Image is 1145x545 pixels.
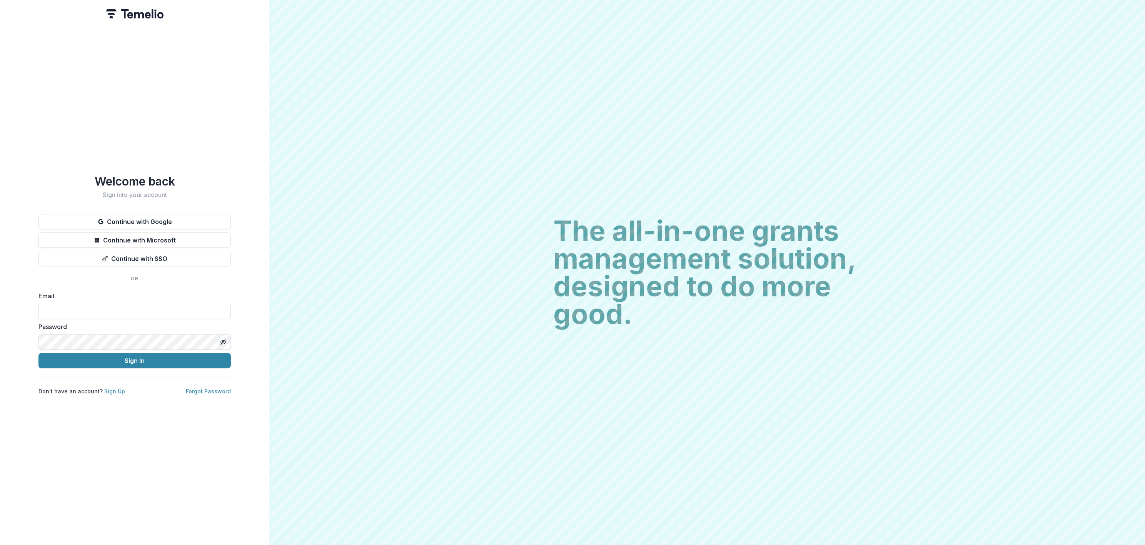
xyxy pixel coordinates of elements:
h2: Sign into your account [38,191,231,199]
p: Don't have an account? [38,387,125,395]
label: Password [38,322,226,331]
button: Continue with Microsoft [38,232,231,248]
a: Sign Up [104,388,125,395]
button: Toggle password visibility [217,336,229,348]
h1: Welcome back [38,174,231,188]
img: Temelio [106,9,164,18]
button: Continue with Google [38,214,231,229]
label: Email [38,291,226,301]
button: Continue with SSO [38,251,231,266]
a: Forgot Password [186,388,231,395]
button: Sign In [38,353,231,368]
